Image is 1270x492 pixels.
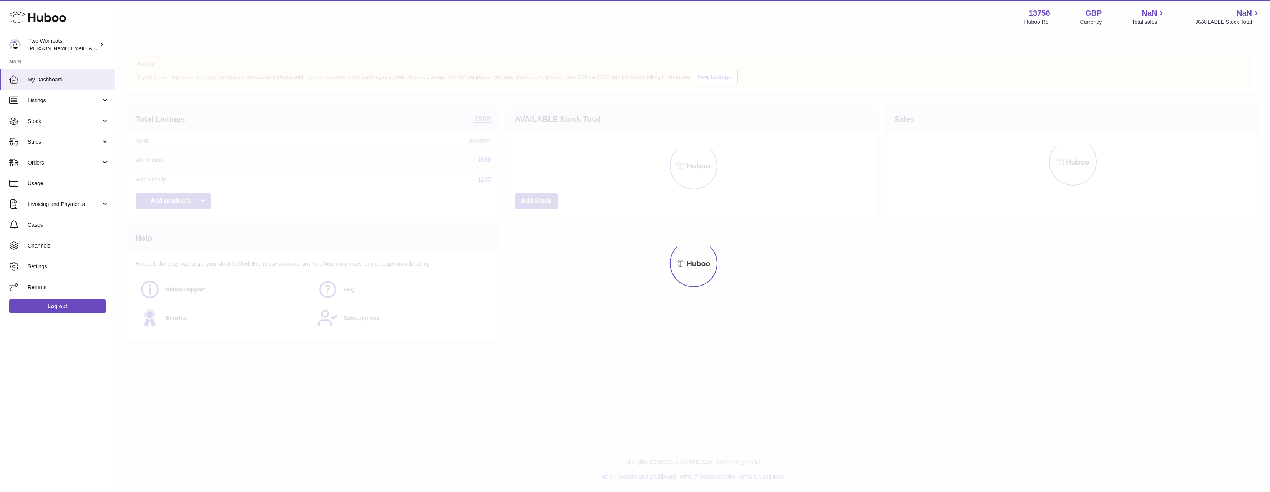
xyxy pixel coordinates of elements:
span: Returns [28,284,109,291]
span: Usage [28,180,109,187]
div: Two Wombats [28,37,98,52]
a: Log out [9,299,106,313]
span: Listings [28,97,101,104]
img: alan@twowombats.com [9,39,21,50]
span: [PERSON_NAME][EMAIL_ADDRESS][DOMAIN_NAME] [28,45,154,51]
span: Cases [28,221,109,229]
span: Invoicing and Payments [28,201,101,208]
span: Sales [28,138,101,146]
strong: GBP [1085,8,1102,18]
span: Channels [28,242,109,249]
span: Settings [28,263,109,270]
a: NaN AVAILABLE Stock Total [1196,8,1261,26]
span: NaN [1142,8,1157,18]
span: My Dashboard [28,76,109,83]
strong: 13756 [1029,8,1050,18]
span: NaN [1237,8,1252,18]
span: Orders [28,159,101,166]
span: Stock [28,118,101,125]
div: Currency [1080,18,1102,26]
span: Total sales [1132,18,1166,26]
span: AVAILABLE Stock Total [1196,18,1261,26]
a: NaN Total sales [1132,8,1166,26]
div: Huboo Ref [1024,18,1050,26]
